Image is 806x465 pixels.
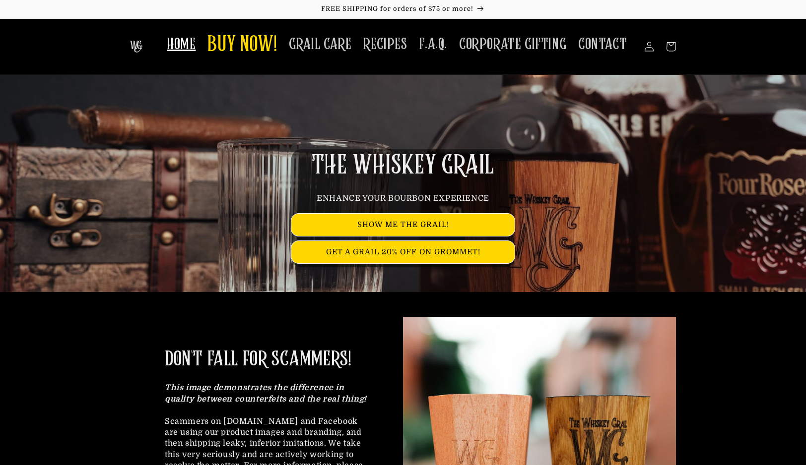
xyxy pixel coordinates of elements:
[207,32,277,59] span: BUY NOW!
[283,29,357,60] a: GRAIL CARE
[167,35,196,54] span: HOME
[165,383,367,403] strong: This image demonstrates the difference in quality between counterfeits and the real thing!
[413,29,453,60] a: F.A.Q.
[130,41,142,53] img: The Whiskey Grail
[419,35,447,54] span: F.A.Q.
[165,347,351,372] h2: DON'T FALL FOR SCAMMERS!
[10,5,796,13] p: FREE SHIPPING for orders of $75 or more!
[572,29,633,60] a: CONTACT
[459,35,566,54] span: CORPORATE GIFTING
[363,35,407,54] span: RECIPES
[578,35,627,54] span: CONTACT
[201,26,283,65] a: BUY NOW!
[291,214,515,236] a: SHOW ME THE GRAIL!
[357,29,413,60] a: RECIPES
[312,153,494,178] span: THE WHISKEY GRAIL
[289,35,351,54] span: GRAIL CARE
[291,241,515,263] a: GET A GRAIL 20% OFF ON GROMMET!
[161,29,201,60] a: HOME
[453,29,572,60] a: CORPORATE GIFTING
[317,194,489,203] span: ENHANCE YOUR BOURBON EXPERIENCE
